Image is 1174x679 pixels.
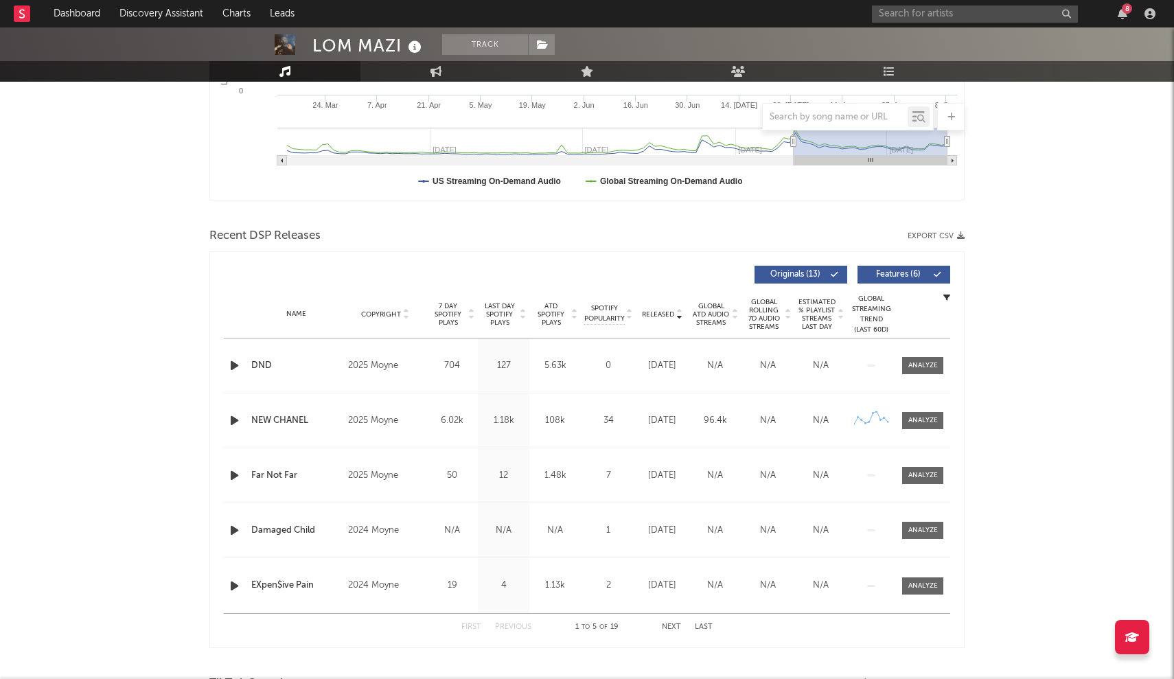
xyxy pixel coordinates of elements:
a: DND [251,359,341,373]
button: Next [662,623,681,631]
div: 1 [584,524,632,538]
span: Originals ( 13 ) [763,271,827,279]
text: 19. May [519,101,546,109]
div: 2025 Moyne [348,358,423,374]
div: 1 5 19 [559,619,634,636]
button: Features(6) [858,266,950,284]
div: 6.02k [430,414,474,428]
div: 4 [481,579,526,592]
div: 5.63k [533,359,577,373]
div: Global Streaming Trend (Last 60D) [851,294,892,335]
span: 7 Day Spotify Plays [430,302,466,327]
a: Damaged Child [251,524,341,538]
div: 8 [1122,3,1132,14]
text: 5. May [469,101,492,109]
div: N/A [745,414,791,428]
button: Export CSV [908,232,965,240]
div: N/A [745,524,791,538]
div: N/A [798,579,844,592]
input: Search for artists [872,5,1078,23]
span: Global ATD Audio Streams [692,302,730,327]
div: Name [251,309,341,319]
div: N/A [798,469,844,483]
text: 16. Jun [623,101,648,109]
text: Global Streaming On-Demand Audio [600,176,743,186]
span: ATD Spotify Plays [533,302,569,327]
div: N/A [533,524,577,538]
div: 12 [481,469,526,483]
div: 2025 Moyne [348,413,423,429]
button: 8 [1118,8,1127,19]
input: Search by song name or URL [763,112,908,123]
div: [DATE] [639,414,685,428]
text: 7. Apr [367,101,387,109]
div: N/A [692,524,738,538]
span: Released [642,310,674,319]
div: 2024 Moyne [348,522,423,539]
span: Recent DSP Releases [209,228,321,244]
div: N/A [692,359,738,373]
button: First [461,623,481,631]
span: of [599,624,608,630]
div: 1.48k [533,469,577,483]
button: Last [695,623,713,631]
text: 21. Apr [417,101,441,109]
button: Track [442,34,528,55]
div: 2025 Moyne [348,468,423,484]
div: N/A [798,359,844,373]
div: 704 [430,359,474,373]
text: 8. Sep [935,101,957,109]
text: 24. Mar [312,101,338,109]
div: [DATE] [639,579,685,592]
text: 25. Aug [882,101,907,109]
div: 7 [584,469,632,483]
text: 30. Jun [675,101,700,109]
button: Originals(13) [755,266,847,284]
div: N/A [745,469,791,483]
div: LOM MAZI [312,34,425,57]
span: Spotify Popularity [584,303,625,324]
span: Estimated % Playlist Streams Last Day [798,298,836,331]
div: 19 [430,579,474,592]
div: [DATE] [639,469,685,483]
button: Previous [495,623,531,631]
text: 14. [DATE] [721,101,757,109]
div: N/A [798,524,844,538]
a: Far Not Far [251,469,341,483]
text: 28. [DATE] [772,101,809,109]
div: 0 [584,359,632,373]
div: 127 [481,359,526,373]
span: Global Rolling 7D Audio Streams [745,298,783,331]
div: [DATE] [639,524,685,538]
text: 2. Jun [574,101,595,109]
div: N/A [430,524,474,538]
span: to [582,624,590,630]
span: Last Day Spotify Plays [481,302,518,327]
text: 11. Aug [830,101,855,109]
a: NEW CHANEL [251,414,341,428]
span: Features ( 6 ) [866,271,930,279]
div: 1.13k [533,579,577,592]
div: N/A [692,579,738,592]
div: 108k [533,414,577,428]
div: 34 [584,414,632,428]
div: 50 [430,469,474,483]
text: 0 [239,87,243,95]
div: [DATE] [639,359,685,373]
div: N/A [745,579,791,592]
div: N/A [692,469,738,483]
div: N/A [481,524,526,538]
div: 2 [584,579,632,592]
div: N/A [798,414,844,428]
span: Copyright [361,310,401,319]
div: 1.18k [481,414,526,428]
div: N/A [745,359,791,373]
div: 96.4k [692,414,738,428]
a: EXpen$ive Pain [251,579,341,592]
text: US Streaming On-Demand Audio [433,176,561,186]
div: 2024 Moyne [348,577,423,594]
